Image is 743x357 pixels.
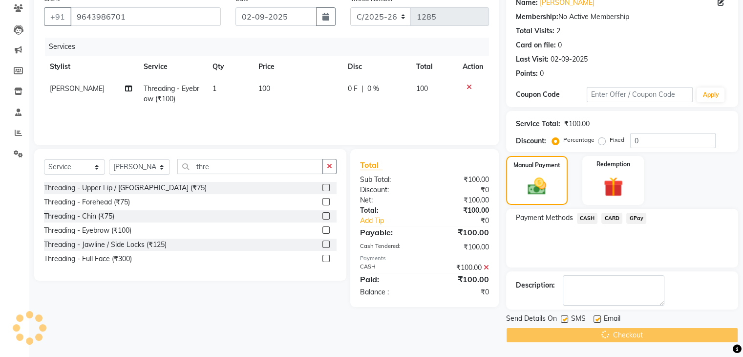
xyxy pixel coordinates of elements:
div: Total: [353,205,425,216]
span: Payment Methods [516,213,573,223]
div: ₹0 [425,185,496,195]
input: Search or Scan [177,159,323,174]
div: ₹100.00 [425,205,496,216]
div: ₹100.00 [425,195,496,205]
div: Membership: [516,12,558,22]
div: ₹100.00 [425,226,496,238]
div: Net: [353,195,425,205]
span: 0 F [348,84,358,94]
label: Fixed [610,135,624,144]
div: ₹100.00 [564,119,590,129]
span: GPay [626,213,646,224]
th: Action [457,56,489,78]
span: | [361,84,363,94]
span: Threading - Eyebrow (₹100) [144,84,199,103]
div: ₹0 [425,287,496,297]
span: 1 [212,84,216,93]
span: 100 [416,84,428,93]
div: 02-09-2025 [551,54,588,65]
div: 0 [540,68,544,79]
button: Apply [697,88,724,102]
span: 0 % [367,84,379,94]
th: Stylist [44,56,138,78]
div: Balance : [353,287,425,297]
div: Card on file: [516,40,556,50]
div: Payable: [353,226,425,238]
div: Threading - Chin (₹75) [44,211,114,222]
img: _gift.svg [597,175,629,199]
button: +91 [44,7,71,26]
div: ₹100.00 [425,242,496,252]
div: Points: [516,68,538,79]
div: Description: [516,280,555,290]
span: Email [604,313,620,326]
th: Disc [342,56,410,78]
div: Discount: [353,185,425,195]
div: ₹100.00 [425,263,496,273]
th: Price [253,56,342,78]
span: 100 [258,84,270,93]
div: Cash Tendered: [353,242,425,252]
div: Threading - Eyebrow (₹100) [44,225,131,236]
span: CARD [601,213,622,224]
div: Threading - Upper Lip / [GEOGRAPHIC_DATA] (₹75) [44,183,207,193]
th: Total [410,56,457,78]
div: Service Total: [516,119,560,129]
div: Threading - Forehead (₹75) [44,197,130,207]
div: Sub Total: [353,175,425,185]
div: No Active Membership [516,12,728,22]
div: Threading - Full Face (₹300) [44,254,132,264]
div: 0 [558,40,562,50]
th: Qty [207,56,253,78]
img: _cash.svg [522,176,552,197]
div: ₹100.00 [425,175,496,185]
label: Redemption [596,160,630,169]
div: Coupon Code [516,89,587,100]
input: Search by Name/Mobile/Email/Code [70,7,221,26]
div: Total Visits: [516,26,554,36]
div: Last Visit: [516,54,549,65]
span: CASH [577,213,598,224]
div: ₹100.00 [425,273,496,285]
label: Manual Payment [513,161,560,170]
div: 2 [556,26,560,36]
div: Payments [360,254,489,263]
span: SMS [571,313,586,326]
div: Paid: [353,273,425,285]
th: Service [138,56,207,78]
div: CASH [353,263,425,273]
span: [PERSON_NAME] [50,84,105,93]
span: Total [360,160,382,170]
span: Send Details On [506,313,557,326]
label: Percentage [563,135,594,144]
div: Threading - Jawline / Side Locks (₹125) [44,240,167,250]
a: Add Tip [353,216,436,226]
div: Discount: [516,136,546,146]
div: Services [45,38,496,56]
div: ₹0 [436,216,496,226]
input: Enter Offer / Coupon Code [587,87,693,102]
